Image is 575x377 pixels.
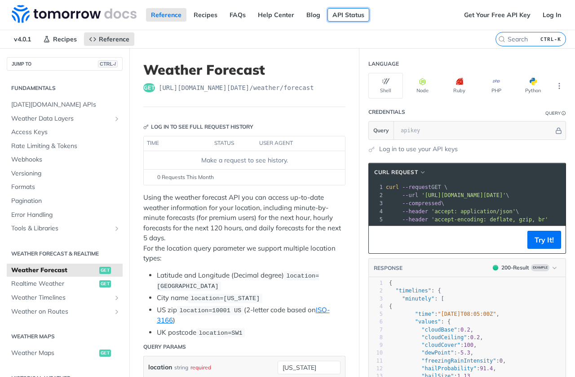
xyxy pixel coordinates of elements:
svg: More ellipsis [555,82,563,90]
th: user agent [256,136,327,151]
kbd: CTRL-K [538,35,563,44]
a: Rate Limiting & Tokens [7,139,123,153]
a: Blog [301,8,325,22]
th: time [144,136,211,151]
li: Latitude and Longitude (Decimal degree) [157,270,345,292]
li: City name [157,293,345,303]
span: get [99,350,111,357]
div: 6 [369,318,383,326]
span: : [ [389,296,444,302]
span: --request [402,184,431,190]
img: Tomorrow.io Weather API Docs [12,5,137,23]
button: Hide [554,126,563,135]
span: "minutely" [402,296,434,302]
span: \ [386,208,519,215]
span: Realtime Weather [11,279,97,288]
span: 200 [493,265,498,270]
div: string [174,361,188,374]
div: 5 [369,215,384,224]
i: Information [562,111,566,116]
div: 3 [369,199,384,207]
span: "values" [415,319,441,325]
button: JUMP TOCTRL-/ [7,57,123,71]
span: Access Keys [11,128,120,137]
span: : , [389,327,473,333]
span: : , [389,342,477,348]
li: UK postcode [157,328,345,338]
button: Copy to clipboard [373,233,386,247]
span: "time" [415,311,434,317]
button: Node [405,73,440,99]
div: 5 [369,310,383,318]
a: Log In [538,8,566,22]
svg: Key [143,124,149,130]
span: Weather Forecast [11,266,97,275]
div: 2 [369,191,384,199]
a: Reference [84,32,134,46]
span: { [389,280,392,286]
span: [DATE][DOMAIN_NAME] APIs [11,100,120,109]
button: PHP [479,73,513,99]
span: v4.0.1 [9,32,36,46]
span: CTRL-/ [98,60,118,67]
span: https://api.tomorrow.io/v4/weather/forecast [159,83,314,92]
div: Query Params [143,343,186,351]
span: : , [389,350,473,356]
label: location [148,361,172,374]
th: status [211,136,256,151]
span: Reference [99,35,129,43]
div: Query [545,110,561,117]
span: 0.2 [460,327,470,333]
span: "cloudCeiling" [421,334,467,341]
span: "freezingRainIntensity" [421,358,496,364]
svg: Search [498,36,505,43]
a: Log in to use your API keys [379,144,458,154]
span: "hailProbability" [421,365,477,372]
span: --header [402,208,428,215]
span: Weather on Routes [11,307,111,316]
span: : , [389,311,500,317]
span: "[DATE]T08:05:00Z" [438,311,496,317]
span: --url [402,192,418,198]
h2: Weather Forecast & realtime [7,250,123,258]
div: QueryInformation [545,110,566,117]
span: GET \ [386,184,447,190]
button: Show subpages for Weather Data Layers [113,115,120,122]
div: 2 [369,287,383,295]
div: 11 [369,357,383,365]
button: RESPONSE [373,264,403,273]
div: 9 [369,341,383,349]
span: --header [402,216,428,223]
a: Pagination [7,194,123,208]
button: Python [516,73,550,99]
span: Formats [11,183,120,192]
button: Query [369,121,394,139]
a: Tools & LibrariesShow subpages for Tools & Libraries [7,222,123,235]
span: get [143,83,155,92]
a: Weather TimelinesShow subpages for Weather Timelines [7,291,123,305]
div: Log in to see full request history [143,123,253,131]
span: 0 Requests This Month [157,173,214,181]
span: Weather Data Layers [11,114,111,123]
a: Recipes [189,8,222,22]
a: [DATE][DOMAIN_NAME] APIs [7,98,123,112]
div: Make a request to see history. [147,156,341,165]
span: location=[US_STATE] [190,295,260,302]
button: Ruby [442,73,477,99]
span: : { [389,319,451,325]
span: '[URL][DOMAIN_NAME][DATE]' [421,192,506,198]
li: US zip (2-letter code based on ) [157,305,345,326]
a: Versioning [7,167,123,180]
a: Webhooks [7,153,123,166]
span: "timelines" [395,287,431,294]
h1: Weather Forecast [143,62,345,78]
a: Access Keys [7,126,123,139]
span: "cloudCover" [421,342,460,348]
div: Credentials [368,108,405,116]
span: - [457,350,460,356]
span: location=SW1 [199,330,242,337]
span: \ [386,192,509,198]
span: Error Handling [11,211,120,220]
a: Formats [7,180,123,194]
div: required [190,361,211,374]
